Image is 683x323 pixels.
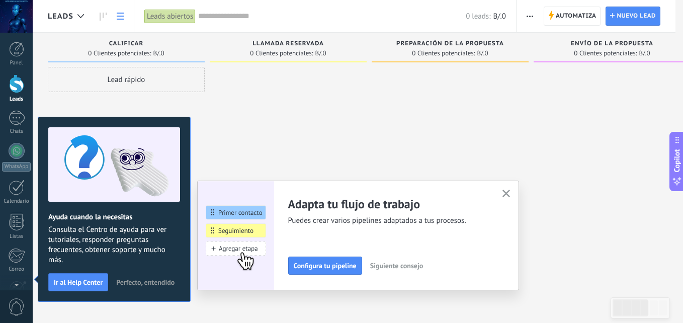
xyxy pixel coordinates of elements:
a: Nuevo lead [606,7,660,26]
a: Automatiza [544,7,601,26]
button: Más [523,7,537,26]
span: B/.0 [639,50,650,56]
div: Lead rápido [48,67,205,92]
span: Copilot [672,149,682,173]
a: Lista [112,7,129,26]
span: Llamada reservada [252,40,324,47]
span: 0 Clientes potenciales: [574,50,637,56]
span: 0 Clientes potenciales: [412,50,475,56]
button: Ir al Help Center [48,273,108,291]
span: B/.0 [315,50,326,56]
button: Configura tu pipeline [288,257,362,275]
div: Listas [2,233,31,240]
span: Configura tu pipeline [294,262,357,269]
span: Leads [48,12,73,21]
div: Leads [2,96,31,103]
span: Envío de la propuesta [571,40,653,47]
span: Puedes crear varios pipelines adaptados a tus procesos. [288,216,490,226]
h2: Ayuda cuando la necesitas [48,212,180,222]
span: Siguiente consejo [370,262,423,269]
span: Preparación de la propuesta [396,40,504,47]
span: B/.0 [477,50,488,56]
span: Automatiza [556,7,596,25]
div: Preparación de la propuesta [377,40,524,49]
div: WhatsApp [2,162,31,172]
button: Perfecto, entendido [112,275,179,290]
div: Leads abiertos [144,9,196,24]
div: Correo [2,266,31,273]
div: Calificar [53,40,200,49]
span: Consulta el Centro de ayuda para ver tutoriales, responder preguntas frecuentes, obtener soporte ... [48,225,180,265]
span: Calificar [109,40,144,47]
div: Chats [2,128,31,135]
span: 0 Clientes potenciales: [88,50,151,56]
span: 0 Clientes potenciales: [250,50,313,56]
span: B/.0 [493,12,505,21]
span: Perfecto, entendido [116,279,175,286]
div: Panel [2,60,31,66]
span: 0 leads: [466,12,490,21]
h2: Adapta tu flujo de trabajo [288,196,490,212]
button: Siguiente consejo [366,258,428,273]
span: B/.0 [153,50,164,56]
span: Nuevo lead [617,7,656,25]
div: Llamada reservada [215,40,362,49]
span: Ir al Help Center [54,279,103,286]
a: Leads [95,7,112,26]
div: Calendario [2,198,31,205]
